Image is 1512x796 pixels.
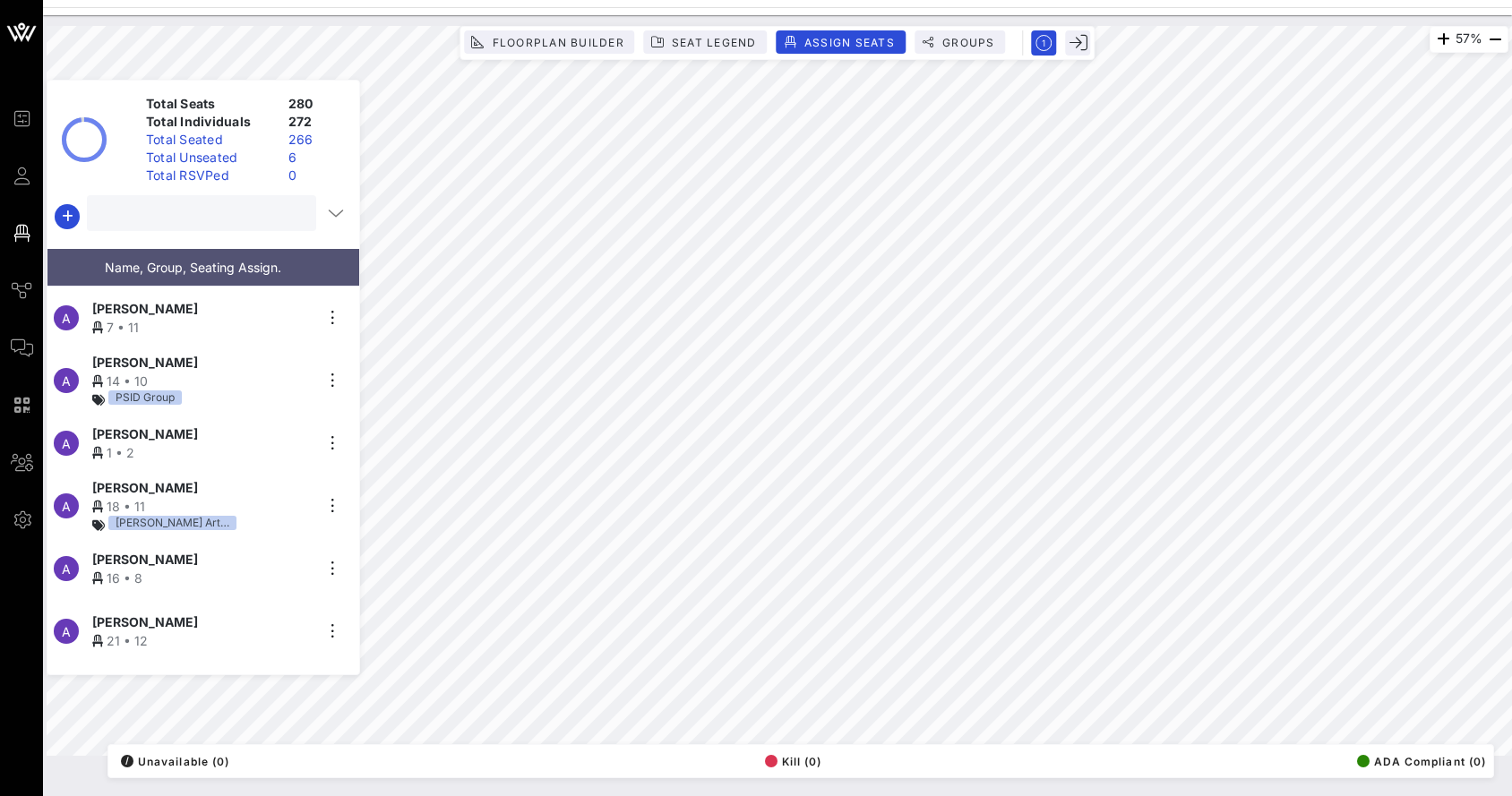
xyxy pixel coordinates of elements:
span: ADA Compliant (0) [1357,755,1486,768]
span: Floorplan Builder [491,36,623,49]
span: Unavailable (0) [121,755,229,768]
span: A [62,373,71,389]
span: [PERSON_NAME] [92,550,198,569]
span: A [62,311,71,326]
button: Floorplan Builder [464,30,634,54]
div: Total RSVPed [139,167,281,184]
span: [PERSON_NAME] [92,612,198,631]
button: ADA Compliant (0) [1352,749,1486,774]
span: A [62,499,71,514]
span: [PERSON_NAME] [92,353,198,372]
div: Total Seats [139,95,281,113]
div: 1 • 2 [92,443,313,462]
span: [PERSON_NAME] [92,478,198,497]
span: A [62,436,71,451]
span: Assign Seats [803,36,895,49]
div: Total Seated [139,131,281,149]
div: 57% [1430,26,1508,53]
span: [PERSON_NAME] [92,299,198,318]
div: 266 [281,131,352,149]
div: 6 [281,149,352,167]
span: Kill (0) [765,755,822,768]
div: 21 • 12 [92,631,313,650]
span: A [62,624,71,639]
span: Name, Group, Seating Assign. [105,260,281,275]
div: [PERSON_NAME] Art… [108,516,236,530]
div: Total Unseated [139,149,281,167]
div: 280 [281,95,352,113]
span: [PERSON_NAME] [92,424,198,443]
div: 272 [281,113,352,131]
div: 16 • 8 [92,569,313,587]
span: A [62,561,71,577]
div: / [121,755,133,767]
div: 14 • 10 [92,372,313,390]
button: Assign Seats [777,30,906,54]
button: Seat Legend [644,30,768,54]
div: 0 [281,167,352,184]
button: Kill (0) [760,749,822,774]
span: Seat Legend [671,36,757,49]
span: Groups [941,36,995,49]
div: 18 • 11 [92,497,313,516]
div: Total Individuals [139,113,281,131]
button: /Unavailable (0) [116,749,229,774]
div: PSID Group [108,390,182,405]
button: Groups [915,30,1006,54]
div: 7 • 11 [92,318,313,337]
